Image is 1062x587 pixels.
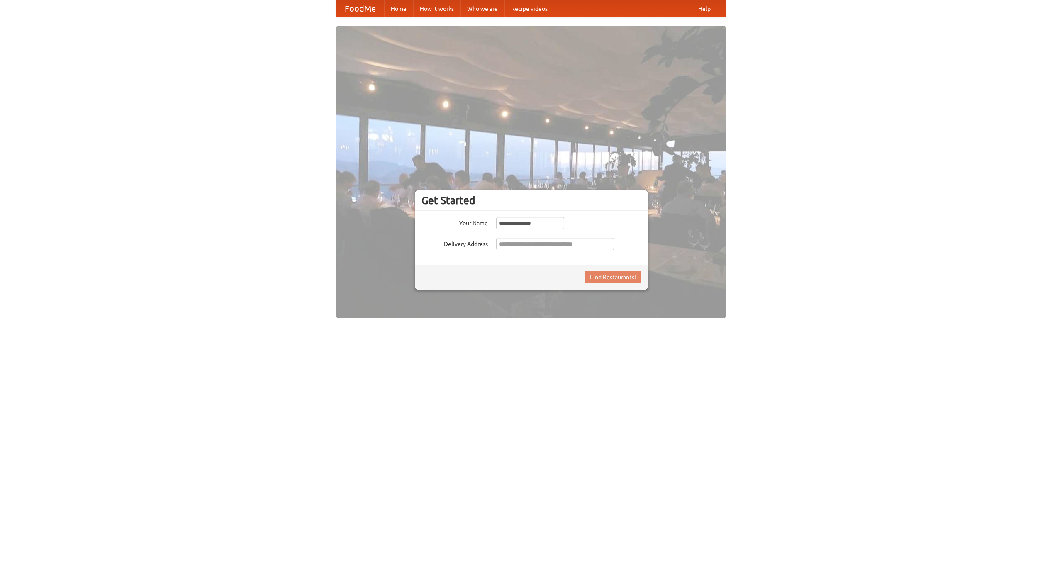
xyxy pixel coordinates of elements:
a: Who we are [460,0,504,17]
a: How it works [413,0,460,17]
a: Help [692,0,717,17]
a: Home [384,0,413,17]
a: Recipe videos [504,0,554,17]
button: Find Restaurants! [585,271,641,283]
label: Delivery Address [421,238,488,248]
label: Your Name [421,217,488,227]
a: FoodMe [336,0,384,17]
h3: Get Started [421,194,641,207]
